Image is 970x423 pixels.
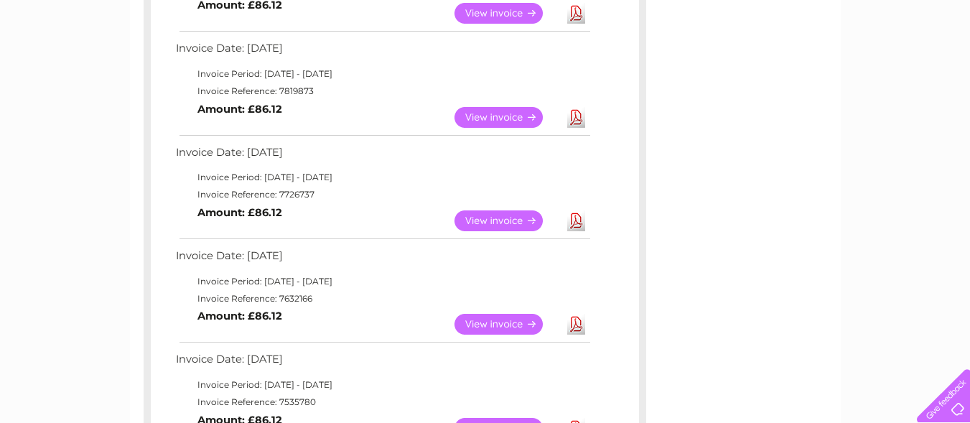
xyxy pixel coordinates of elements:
[567,314,585,335] a: Download
[875,61,910,72] a: Contact
[172,143,592,169] td: Invoice Date: [DATE]
[793,61,836,72] a: Telecoms
[172,169,592,186] td: Invoice Period: [DATE] - [DATE]
[172,65,592,83] td: Invoice Period: [DATE] - [DATE]
[753,61,785,72] a: Energy
[717,61,745,72] a: Water
[172,394,592,411] td: Invoice Reference: 7535780
[454,314,560,335] a: View
[172,186,592,203] td: Invoice Reference: 7726737
[172,273,592,290] td: Invoice Period: [DATE] - [DATE]
[197,103,282,116] b: Amount: £86.12
[172,246,592,273] td: Invoice Date: [DATE]
[567,3,585,24] a: Download
[172,376,592,394] td: Invoice Period: [DATE] - [DATE]
[34,37,107,81] img: logo.png
[567,107,585,128] a: Download
[146,8,825,70] div: Clear Business is a trading name of Verastar Limited (registered in [GEOGRAPHIC_DATA] No. 3667643...
[197,310,282,322] b: Amount: £86.12
[454,3,560,24] a: View
[172,290,592,307] td: Invoice Reference: 7632166
[454,210,560,231] a: View
[845,61,866,72] a: Blog
[172,350,592,376] td: Invoice Date: [DATE]
[172,39,592,65] td: Invoice Date: [DATE]
[567,210,585,231] a: Download
[172,83,592,100] td: Invoice Reference: 7819873
[699,7,798,25] a: 0333 014 3131
[923,61,956,72] a: Log out
[197,206,282,219] b: Amount: £86.12
[454,107,560,128] a: View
